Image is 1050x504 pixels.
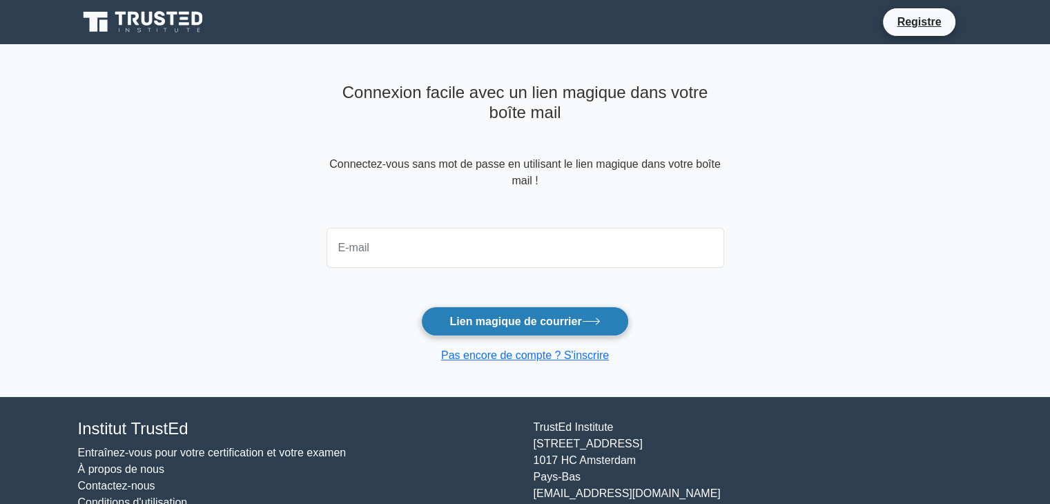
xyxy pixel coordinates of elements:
[897,16,941,28] font: Registre
[888,13,949,30] a: Registre
[329,158,721,186] font: Connectez-vous sans mot de passe en utilisant le lien magique dans votre boîte mail !
[534,471,581,483] font: Pays-Bas
[421,307,628,336] button: Lien magique de courrier
[534,438,643,449] font: [STREET_ADDRESS]
[78,419,188,438] font: Institut TrustEd
[534,454,636,466] font: 1017 HC Amsterdam
[441,349,609,361] a: Pas encore de compte ? S'inscrire
[327,228,724,268] input: E-mail
[449,316,581,327] font: Lien magique de courrier
[78,480,155,492] a: Contactez-nous
[534,487,721,499] font: [EMAIL_ADDRESS][DOMAIN_NAME]
[342,83,708,122] font: Connexion facile avec un lien magique dans votre boîte mail
[78,463,164,475] a: À propos de nous
[534,421,614,433] font: TrustEd Institute
[78,447,347,458] a: Entraînez-vous pour votre certification et votre examen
